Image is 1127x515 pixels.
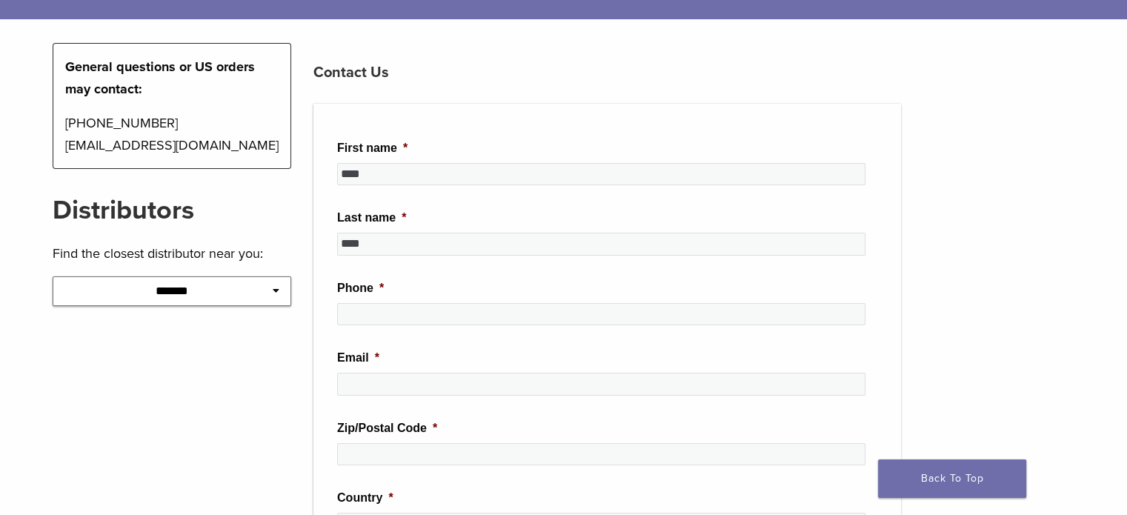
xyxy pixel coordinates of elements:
[337,491,393,506] label: Country
[337,141,408,156] label: First name
[337,210,406,226] label: Last name
[53,193,292,228] h2: Distributors
[337,421,437,436] label: Zip/Postal Code
[65,59,255,97] strong: General questions or US orders may contact:
[313,55,901,90] h3: Contact Us
[53,242,292,265] p: Find the closest distributor near you:
[65,112,279,156] p: [PHONE_NUMBER] [EMAIL_ADDRESS][DOMAIN_NAME]
[337,350,379,366] label: Email
[337,281,384,296] label: Phone
[878,459,1026,498] a: Back To Top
